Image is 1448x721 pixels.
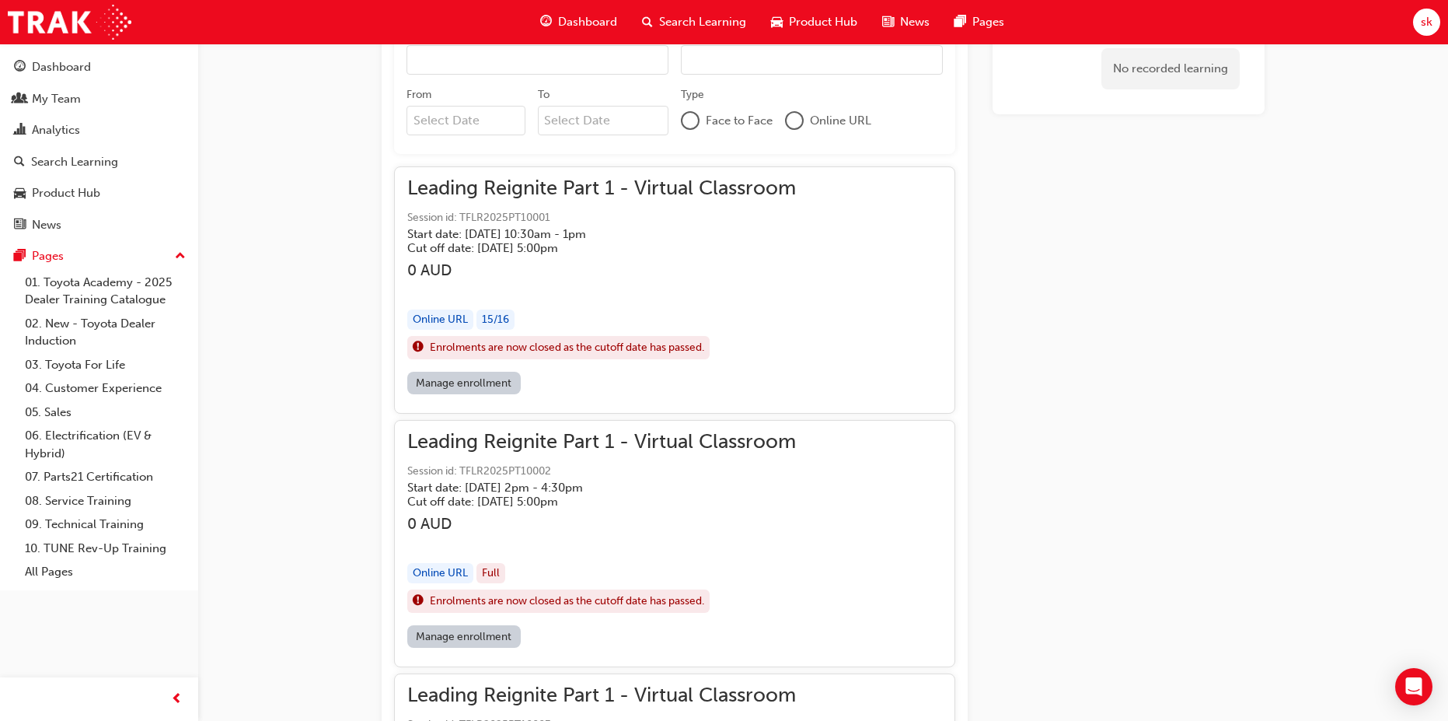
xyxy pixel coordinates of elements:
div: Pages [32,247,64,265]
div: Type [681,87,704,103]
a: Analytics [6,116,192,145]
div: Dashboard [32,58,91,76]
h3: 0 AUD [407,261,796,279]
span: Leading Reignite Part 1 - Virtual Classroom [407,180,796,198]
a: Search Learning [6,148,192,177]
h5: Start date: [DATE] 2pm - 4:30pm [407,481,771,495]
a: Dashboard [6,53,192,82]
a: 09. Technical Training [19,513,192,537]
span: exclaim-icon [413,591,424,611]
span: search-icon [642,12,653,32]
span: Face to Face [706,112,773,130]
input: Title [406,45,668,75]
a: News [6,211,192,240]
button: Leading Reignite Part 1 - Virtual ClassroomSession id: TFLR2025PT10002Start date: [DATE] 2pm - 4:... [407,433,942,654]
span: news-icon [882,12,894,32]
span: car-icon [771,12,783,32]
a: guage-iconDashboard [528,6,630,38]
a: Manage enrollment [407,625,521,648]
h5: Cut off date: [DATE] 5:00pm [407,495,771,509]
a: 03. Toyota For Life [19,353,192,377]
div: My Team [32,90,81,108]
span: Leading Reignite Part 1 - Virtual Classroom [407,687,796,705]
span: car-icon [14,187,26,201]
img: Trak [8,5,131,40]
span: Dashboard [558,13,617,31]
div: Open Intercom Messenger [1395,668,1432,705]
a: 07. Parts21 Certification [19,465,192,489]
a: 04. Customer Experience [19,376,192,401]
div: Analytics [32,121,80,139]
a: search-iconSearch Learning [630,6,759,38]
a: 08. Service Training [19,489,192,513]
span: Pages [972,13,1004,31]
input: Session Id [681,45,943,75]
a: My Team [6,85,192,114]
a: Product Hub [6,179,192,208]
button: sk [1413,9,1440,36]
span: Enrolments are now closed as the cutoff date has passed. [430,339,704,357]
button: Pages [6,242,192,271]
span: up-icon [175,247,186,267]
a: news-iconNews [870,6,942,38]
a: All Pages [19,560,192,584]
a: pages-iconPages [942,6,1017,38]
span: guage-icon [14,61,26,75]
div: Full [476,563,505,584]
a: 06. Electrification (EV & Hybrid) [19,424,192,465]
a: 05. Sales [19,401,192,425]
span: guage-icon [540,12,552,32]
h5: Start date: [DATE] 10:30am - 1pm [407,227,771,241]
span: sk [1421,13,1432,31]
div: News [32,216,61,234]
div: Online URL [407,563,473,584]
input: To [538,106,669,135]
a: 01. Toyota Academy - 2025 Dealer Training Catalogue [19,271,192,312]
span: exclaim-icon [413,338,424,358]
div: Search Learning [31,153,118,171]
h5: Cut off date: [DATE] 5:00pm [407,241,771,255]
a: car-iconProduct Hub [759,6,870,38]
span: search-icon [14,156,25,170]
a: 02. New - Toyota Dealer Induction [19,312,192,353]
div: Product Hub [32,184,100,202]
div: Online URL [407,310,473,331]
div: To [538,87,550,103]
span: prev-icon [171,690,183,709]
div: 15 / 16 [476,310,515,331]
button: Leading Reignite Part 1 - Virtual ClassroomSession id: TFLR2025PT10001Start date: [DATE] 10:30am ... [407,180,942,401]
div: No recorded learning [1101,48,1240,89]
span: pages-icon [954,12,966,32]
span: pages-icon [14,250,26,264]
span: News [900,13,930,31]
a: Manage enrollment [407,372,521,394]
h3: 0 AUD [407,515,796,533]
div: From [406,87,431,103]
input: From [406,106,525,135]
span: Search Learning [659,13,746,31]
span: Online URL [810,112,871,130]
span: news-icon [14,219,26,233]
span: Session id: TFLR2025PT10002 [407,463,796,481]
span: Session id: TFLR2025PT10001 [407,209,796,227]
span: Leading Reignite Part 1 - Virtual Classroom [407,433,796,451]
span: chart-icon [14,124,26,138]
span: Product Hub [789,13,857,31]
span: Enrolments are now closed as the cutoff date has passed. [430,593,704,611]
a: 10. TUNE Rev-Up Training [19,537,192,561]
button: DashboardMy TeamAnalyticsSearch LearningProduct HubNews [6,50,192,242]
span: people-icon [14,93,26,107]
